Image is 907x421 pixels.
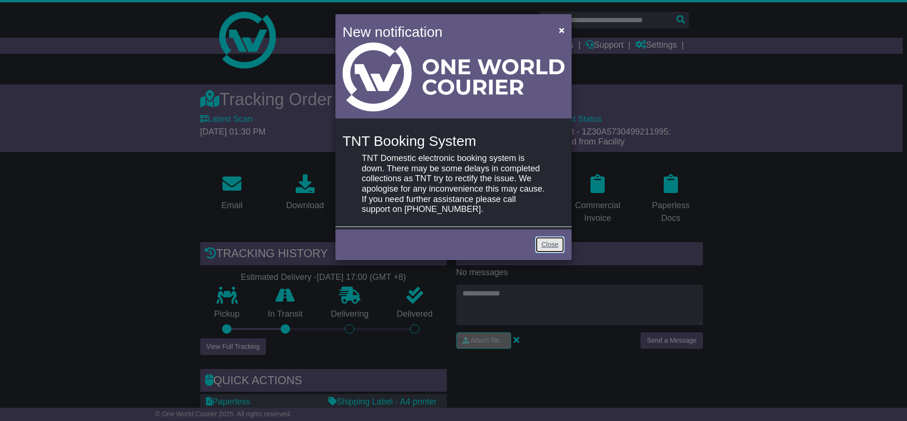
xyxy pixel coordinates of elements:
span: × [559,25,565,35]
h4: TNT Booking System [342,133,565,149]
img: Light [342,42,565,111]
h4: New notification [342,21,545,42]
a: Close [535,236,565,253]
button: Close [554,20,569,40]
p: TNT Domestic electronic booking system is down. There may be some delays in completed collections... [362,153,545,215]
